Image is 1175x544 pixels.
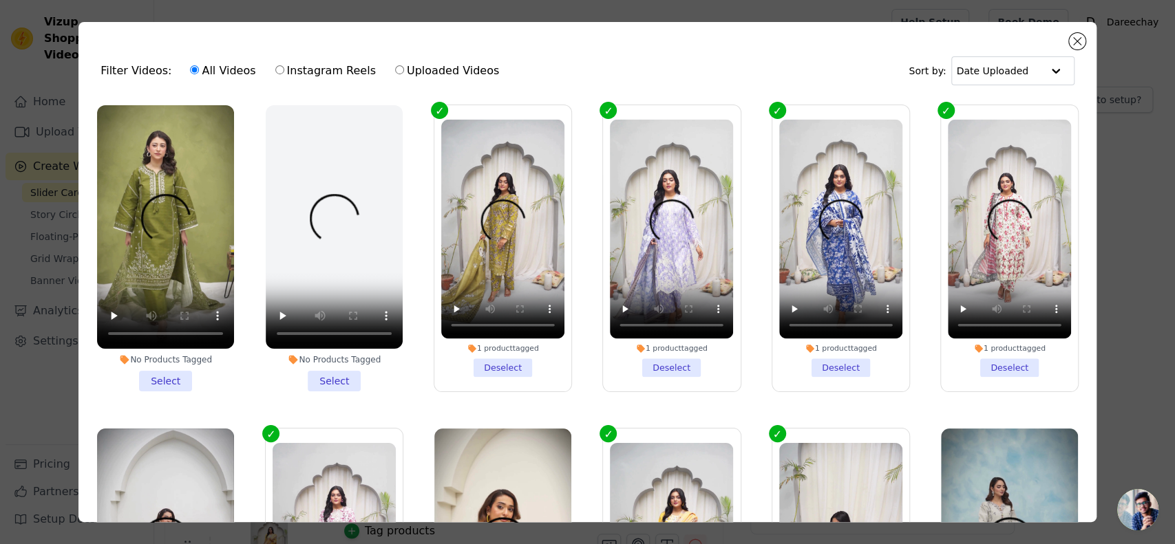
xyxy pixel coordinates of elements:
button: Close modal [1069,33,1086,50]
label: Instagram Reels [275,62,377,80]
div: Sort by: [909,56,1075,85]
div: 1 product tagged [610,344,733,353]
div: 1 product tagged [441,344,564,353]
div: No Products Tagged [97,354,234,365]
label: All Videos [189,62,256,80]
div: Open chat [1117,489,1158,530]
div: Filter Videos: [100,55,507,87]
div: 1 product tagged [948,344,1071,353]
label: Uploaded Videos [394,62,500,80]
div: 1 product tagged [779,344,902,353]
div: No Products Tagged [266,354,403,365]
